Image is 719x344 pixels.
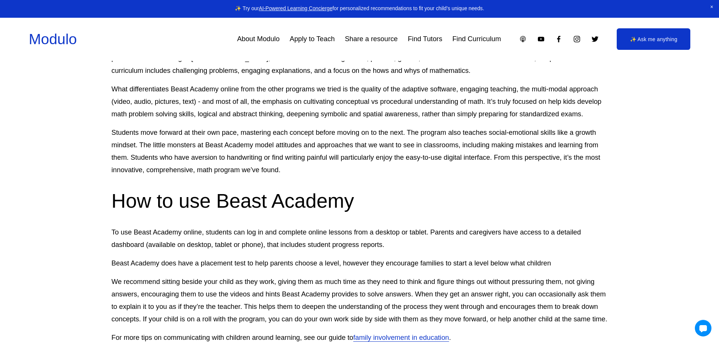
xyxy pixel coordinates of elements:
a: AI-Powered Learning Concierge [259,6,333,11]
p: Beast Academy does have a placement test to help parents choose a level, however they encourage f... [111,257,607,270]
p: What differentiates Beast Academy online from the other programs we tried is the quality of the a... [111,83,607,120]
p: To use Beast Academy online, students can log in and complete online lessons from a desktop or ta... [111,226,607,251]
a: About Modulo [237,32,280,46]
p: We recommend sitting beside your child as they work, giving them as much time as they need to thi... [111,276,607,325]
a: ✨ Ask me anything [617,28,690,50]
p: For more tips on communicating with children around learning, see our guide to . [111,332,607,344]
a: Share a resource [345,32,398,46]
a: Facebook [555,35,563,43]
a: Apply to Teach [290,32,335,46]
a: Apple Podcasts [519,35,527,43]
a: Modulo [29,31,77,47]
p: Students move forward at their own pace, mastering each concept before moving on to the next. The... [111,126,607,176]
a: Instagram [573,35,581,43]
a: Find Tutors [408,32,442,46]
h2: How to use Beast Academy [111,188,607,214]
a: YouTube [537,35,545,43]
a: family involvement in education [353,333,449,341]
a: Find Curriculum [452,32,501,46]
a: Twitter [591,35,599,43]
